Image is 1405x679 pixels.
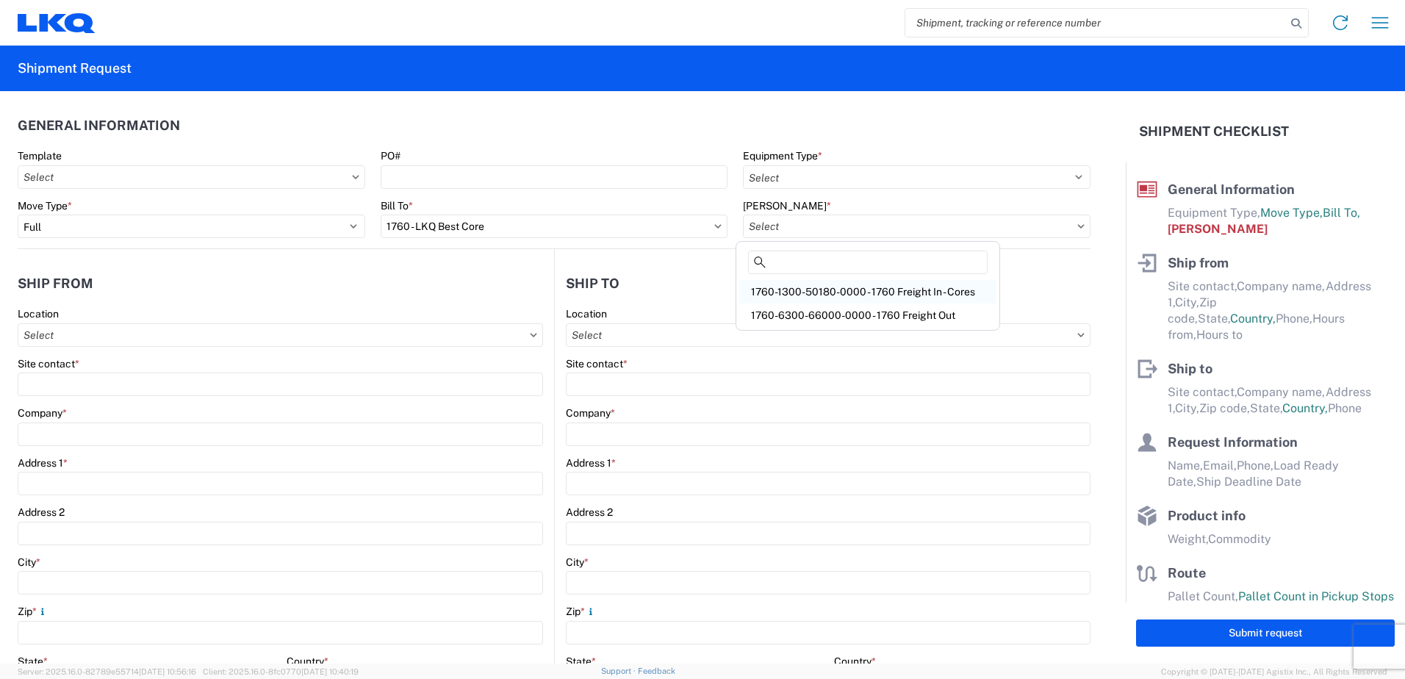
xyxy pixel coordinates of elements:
span: Phone [1328,401,1362,415]
span: Company name, [1237,385,1326,399]
span: Equipment Type, [1168,206,1260,220]
span: Country, [1230,312,1276,326]
span: Server: 2025.16.0-82789e55714 [18,667,196,676]
span: Copyright © [DATE]-[DATE] Agistix Inc., All Rights Reserved [1161,665,1387,678]
label: Address 2 [566,506,613,519]
label: Site contact [566,357,628,370]
div: 1760-1300-50180-0000 - 1760 Freight In - Cores [739,280,996,303]
label: Equipment Type [743,149,822,162]
span: Route [1168,565,1206,581]
label: [PERSON_NAME] [743,199,831,212]
span: Ship to [1168,361,1212,376]
span: Request Information [1168,434,1298,450]
span: Weight, [1168,532,1208,546]
label: City [566,556,589,569]
h2: Shipment Request [18,60,132,77]
label: Site contact [18,357,79,370]
a: Support [601,667,638,675]
input: Select [566,323,1090,347]
label: State [18,655,48,668]
input: Select [381,215,728,238]
label: Location [566,307,607,320]
div: 1760-6300-66000-0000 - 1760 Freight Out [739,303,996,327]
label: Bill To [381,199,413,212]
span: General Information [1168,182,1295,197]
label: Company [566,406,615,420]
span: Company name, [1237,279,1326,293]
label: Move Type [18,199,72,212]
span: [PERSON_NAME] [1168,222,1268,236]
span: Ship Deadline Date [1196,475,1301,489]
span: Move Type, [1260,206,1323,220]
span: Phone, [1276,312,1312,326]
label: City [18,556,40,569]
h2: Shipment Checklist [1139,123,1289,140]
span: Pallet Count, [1168,589,1238,603]
label: Zip [566,605,597,618]
span: State, [1250,401,1282,415]
input: Select [18,165,365,189]
label: Country [287,655,328,668]
span: State, [1198,312,1230,326]
span: Pallet Count in Pickup Stops equals Pallet Count in delivery stops [1168,589,1394,619]
label: Country [834,655,876,668]
span: [DATE] 10:56:16 [139,667,196,676]
span: Site contact, [1168,385,1237,399]
span: Bill To, [1323,206,1360,220]
input: Shipment, tracking or reference number [905,9,1286,37]
a: Feedback [638,667,675,675]
label: Address 2 [18,506,65,519]
label: State [566,655,596,668]
input: Select [18,323,543,347]
h2: General Information [18,118,180,133]
span: Name, [1168,459,1203,473]
label: Address 1 [18,456,68,470]
span: Commodity [1208,532,1271,546]
label: Template [18,149,62,162]
span: Phone, [1237,459,1273,473]
span: [DATE] 10:40:19 [301,667,359,676]
span: Product info [1168,508,1246,523]
span: Site contact, [1168,279,1237,293]
h2: Ship from [18,276,93,291]
span: Ship from [1168,255,1229,270]
label: Address 1 [566,456,616,470]
span: City, [1175,295,1199,309]
span: Country, [1282,401,1328,415]
h2: Ship to [566,276,619,291]
span: City, [1175,401,1199,415]
input: Select [743,215,1090,238]
span: Email, [1203,459,1237,473]
label: Zip [18,605,48,618]
span: Client: 2025.16.0-8fc0770 [203,667,359,676]
span: Hours to [1196,328,1243,342]
label: Company [18,406,67,420]
span: Zip code, [1199,401,1250,415]
button: Submit request [1136,619,1395,647]
label: Location [18,307,59,320]
label: PO# [381,149,400,162]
